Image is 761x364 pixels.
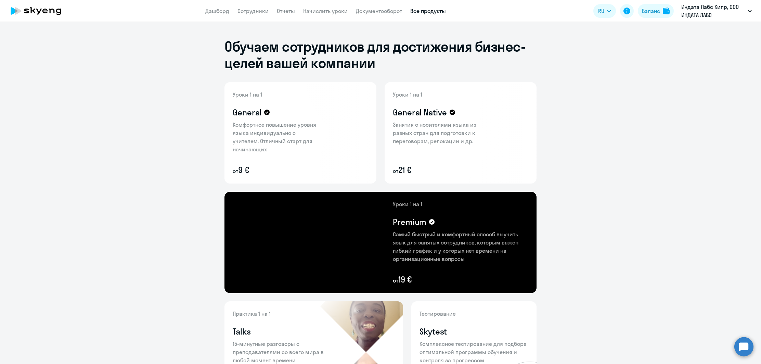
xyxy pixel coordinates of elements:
p: Практика 1 на 1 [233,310,328,318]
a: Дашборд [205,8,229,14]
p: Индата Лабс Кипр, ООО ИНДАТА ЛАБС [681,3,745,19]
h4: Talks [233,326,251,337]
p: Уроки 1 на 1 [393,90,482,99]
a: Отчеты [277,8,295,14]
img: premium-content-bg.png [298,192,537,293]
p: Уроки 1 на 1 [233,90,322,99]
div: Баланс [642,7,660,15]
a: Все продукты [410,8,446,14]
h4: General Native [393,107,447,118]
p: Занятия с носителями языка из разных стран для подготовки к переговорам, релокации и др. [393,121,482,145]
p: 9 € [233,164,322,175]
small: от [233,167,238,174]
h4: Premium [393,216,426,227]
h1: Обучаем сотрудников для достижения бизнес-целей вашей компании [224,38,537,71]
img: balance [663,8,670,14]
a: Начислить уроки [303,8,348,14]
button: RU [593,4,616,18]
a: Сотрудники [237,8,269,14]
p: 21 € [393,164,482,175]
img: general-content-bg.png [224,82,327,184]
small: от [393,277,398,284]
p: Тестирование [420,310,528,318]
p: Комфортное повышение уровня языка индивидуально с учителем. Отличный старт для начинающих [233,121,322,153]
button: Индата Лабс Кипр, ООО ИНДАТА ЛАБС [678,3,755,19]
h4: General [233,107,261,118]
img: general-native-content-bg.png [385,82,492,184]
p: Самый быстрый и комфортный способ выучить язык для занятых сотрудников, которым важен гибкий граф... [393,230,528,263]
small: от [393,167,398,174]
span: RU [598,7,604,15]
a: Документооборот [356,8,402,14]
p: 19 € [393,274,528,285]
p: Уроки 1 на 1 [393,200,528,208]
h4: Skytest [420,326,447,337]
button: Балансbalance [638,4,674,18]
